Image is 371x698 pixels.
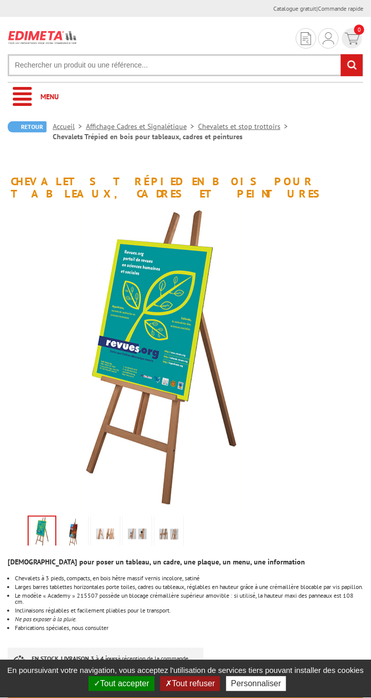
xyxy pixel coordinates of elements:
strong: [DEMOGRAPHIC_DATA] pour poser un tableau, un cadre, une plaque, un menu, une information [8,558,305,567]
a: Accueil [53,122,86,131]
a: Affichage Cadres et Signalétique [86,122,198,131]
img: Edimeta [8,27,77,47]
em: Ne pas exposer à la pluie. [15,616,77,623]
img: 215507_1.jpg [93,518,118,550]
img: devis rapide [323,32,334,45]
img: 215506_chevalet_bois_restaurant_hotel.jpg [29,517,55,549]
li: Le modèle « Academy » 215507 possède un blocage crémaillère supérieur amovible : si utilisé, la h... [15,593,363,605]
a: Commande rapide [318,5,363,12]
p: à réception de la commande [8,648,204,670]
a: Catalogue gratuit [273,5,316,12]
li: Chevalets Trépied en bois pour tableaux, cadres et peintures [53,132,243,142]
input: rechercher [341,54,363,76]
span: 0 [354,25,364,35]
img: devis rapide [345,33,360,45]
img: devis rapide [301,32,311,45]
img: 215507_3.jpg [157,518,181,550]
button: Personnaliser (fenêtre modale) [226,677,287,691]
span: Menu [40,92,59,101]
img: chevalets_et_stop_trottoirs_215506.jpg [61,518,86,550]
img: 215506_chevalet_bois_restaurant_hotel.jpg [8,205,315,512]
a: Retour [8,121,47,133]
input: Rechercher un produit ou une référence... [8,54,363,76]
li: Larges barres tablettes horizontales porte toiles, cadres ou tableaux, réglables en hauteur grâce... [15,584,363,591]
a: Chevalets et stop trottoirs [198,122,292,131]
a: Menu [8,83,363,111]
img: 215507_2.jpg [125,518,149,550]
li: Chevalets à 3 pieds, compacts, en bois hêtre massif vernis incolore, satiné [15,576,363,582]
button: Tout accepter [89,677,155,691]
button: Tout refuser [160,677,220,691]
a: devis rapide 0 [341,28,363,49]
strong: EN STOCK, LIVRAISON 3 à 4 jours [32,655,118,663]
div: | [273,4,363,13]
span: En poursuivant votre navigation, vous acceptez l'utilisation de services tiers pouvant installer ... [2,666,369,675]
div: Fabrications spéciales, nous consulter [15,625,363,631]
li: Inclinaisons réglables et facilement pliables pour le transport. [15,608,363,614]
